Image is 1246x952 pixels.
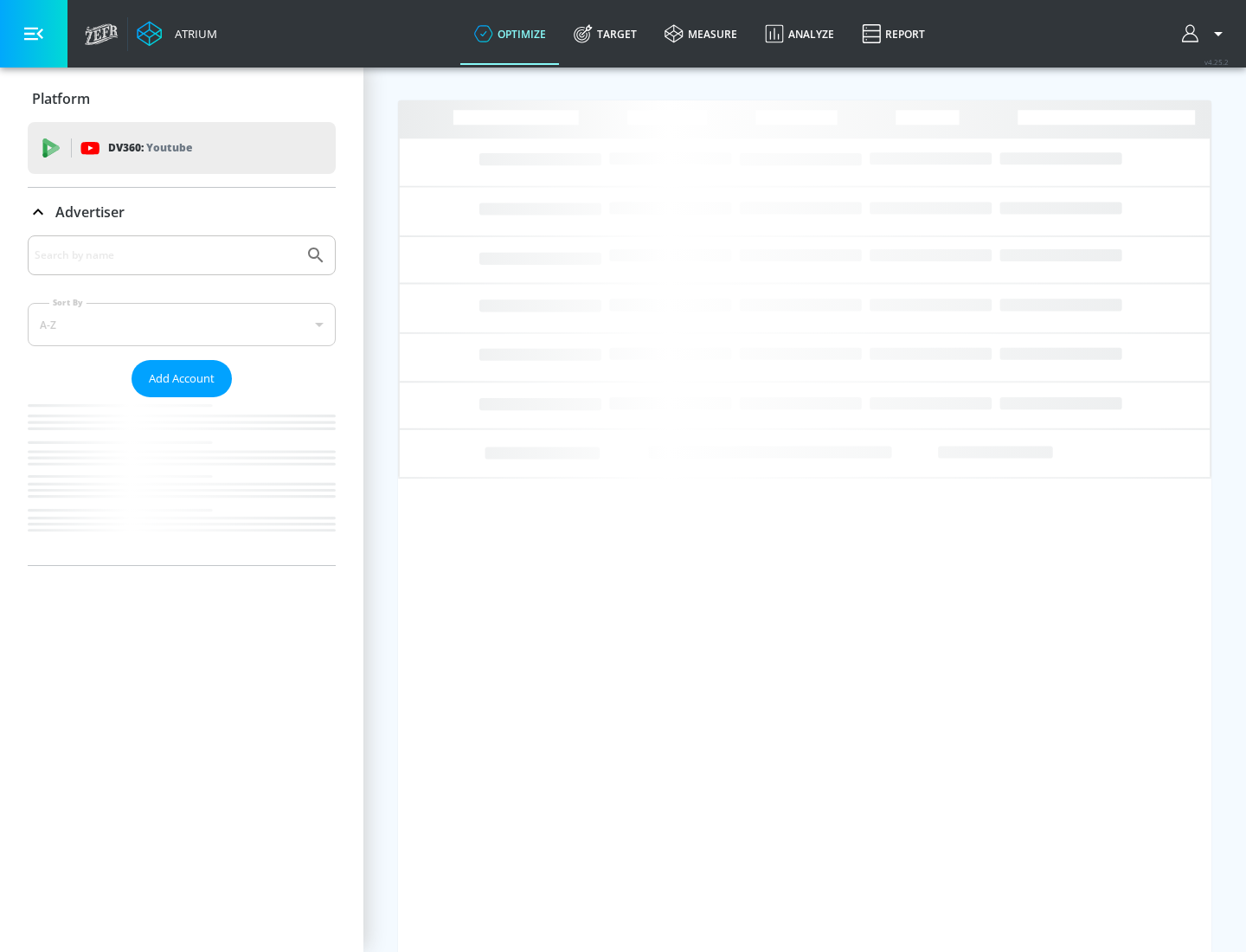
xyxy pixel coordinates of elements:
button: Add Account [132,360,232,397]
div: Advertiser [28,235,336,565]
p: Platform [32,89,90,108]
div: Platform [28,74,336,123]
p: Advertiser [55,203,125,222]
nav: list of Advertiser [28,397,336,565]
span: Add Account [149,369,215,389]
span: v 4.25.2 [1204,57,1229,67]
div: Atrium [168,26,217,42]
input: Search by name [35,244,297,267]
div: DV360: Youtube [28,122,336,174]
a: optimize [460,3,560,65]
p: DV360: [108,138,192,158]
a: measure [651,3,751,65]
a: Target [560,3,651,65]
a: Analyze [751,3,848,65]
label: Sort By [49,297,87,308]
div: Advertiser [28,188,336,236]
a: Report [848,3,939,65]
a: Atrium [137,21,217,47]
div: A-Z [28,303,336,346]
p: Youtube [146,138,192,157]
